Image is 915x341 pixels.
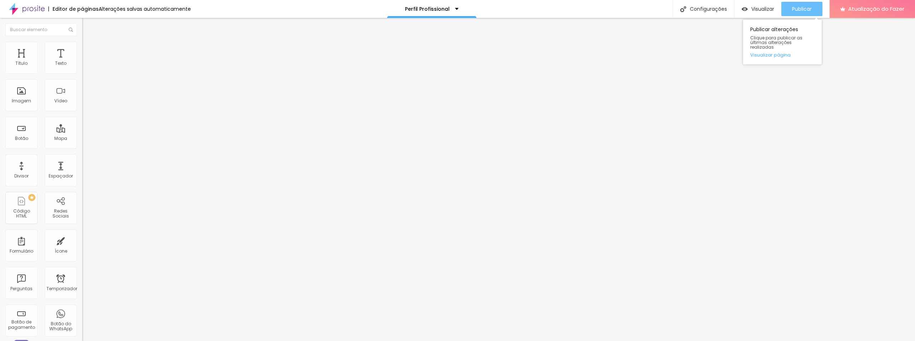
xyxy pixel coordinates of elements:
[12,98,31,104] font: Imagem
[750,35,802,50] font: Clique para publicar as últimas alterações realizadas
[751,5,774,13] font: Visualizar
[46,286,77,292] font: Temporizador
[54,135,67,141] font: Mapa
[690,5,727,13] font: Configurações
[848,5,904,13] font: Atualização do Fazer
[750,53,815,57] a: Visualizar página
[49,173,73,179] font: Espaçador
[15,135,28,141] font: Botão
[82,18,915,341] iframe: Editor
[13,208,30,219] font: Código HTML
[49,321,72,332] font: Botão do WhatsApp
[54,98,67,104] font: Vídeo
[781,2,822,16] button: Publicar
[8,319,35,330] font: Botão de pagamento
[405,5,450,13] font: Perfil Profissional
[750,26,798,33] font: Publicar alterações
[55,60,66,66] font: Texto
[680,6,686,12] img: Ícone
[10,286,33,292] font: Perguntas
[10,248,33,254] font: Formulário
[735,2,781,16] button: Visualizar
[53,208,69,219] font: Redes Sociais
[15,60,28,66] font: Título
[53,5,99,13] font: Editor de páginas
[750,52,791,58] font: Visualizar página
[792,5,812,13] font: Publicar
[55,248,67,254] font: Ícone
[14,173,29,179] font: Divisor
[742,6,748,12] img: view-1.svg
[69,28,73,32] img: Ícone
[99,5,191,13] font: Alterações salvas automaticamente
[5,23,77,36] input: Buscar elemento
